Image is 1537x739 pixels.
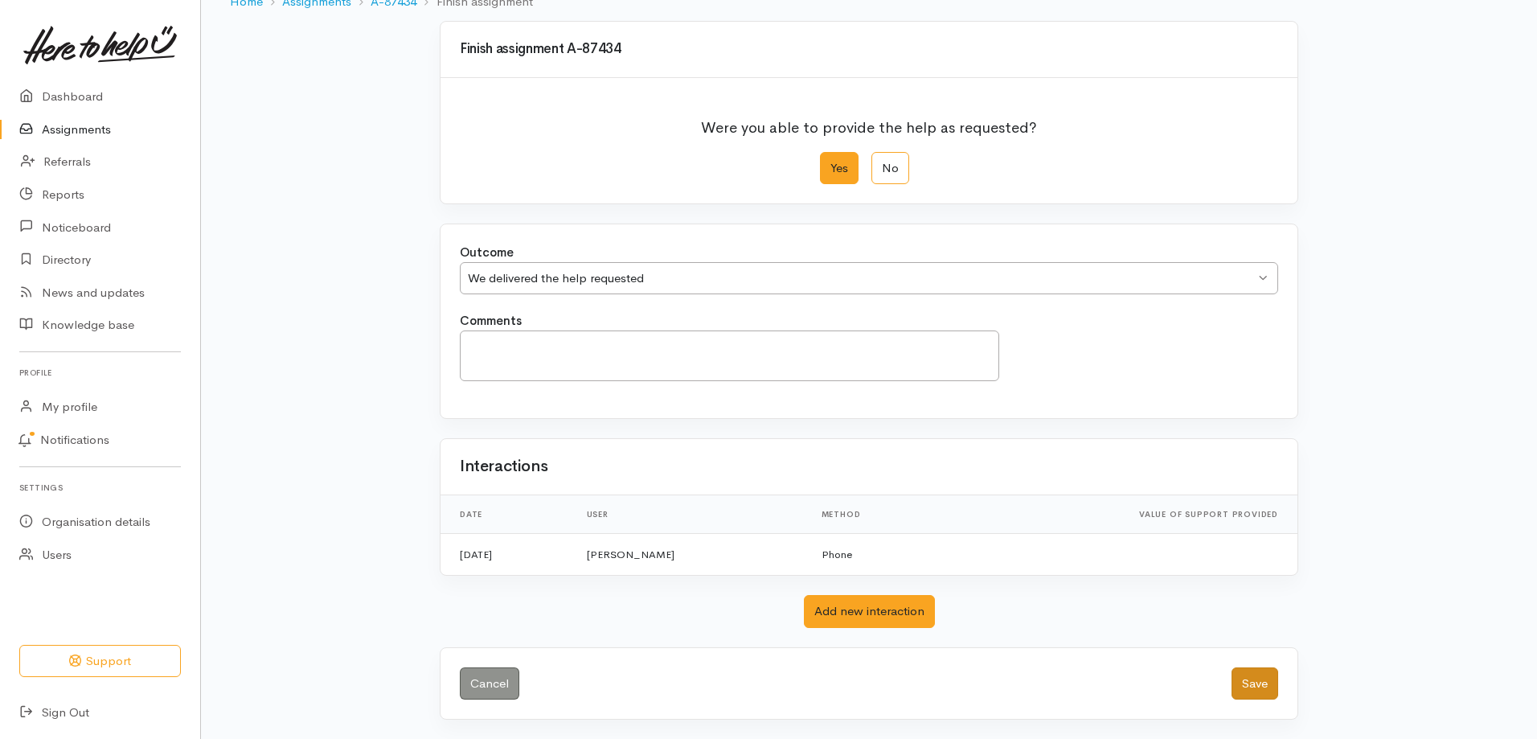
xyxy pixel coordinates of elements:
[701,107,1037,139] p: Were you able to provide the help as requested?
[574,495,809,534] th: User
[809,533,943,575] td: Phone
[460,458,547,475] h2: Interactions
[19,362,181,384] h6: Profile
[441,495,574,534] th: Date
[460,312,522,330] label: Comments
[1232,667,1278,700] button: Save
[441,533,574,575] td: [DATE]
[460,667,519,700] a: Cancel
[574,533,809,575] td: [PERSON_NAME]
[809,495,943,534] th: Method
[19,645,181,678] button: Support
[460,244,514,262] label: Outcome
[19,477,181,499] h6: Settings
[871,152,909,185] label: No
[943,495,1297,534] th: Value of support provided
[804,595,935,628] button: Add new interaction
[460,42,1278,57] h3: Finish assignment A-87434
[468,269,1255,288] div: We delivered the help requested
[820,152,859,185] label: Yes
